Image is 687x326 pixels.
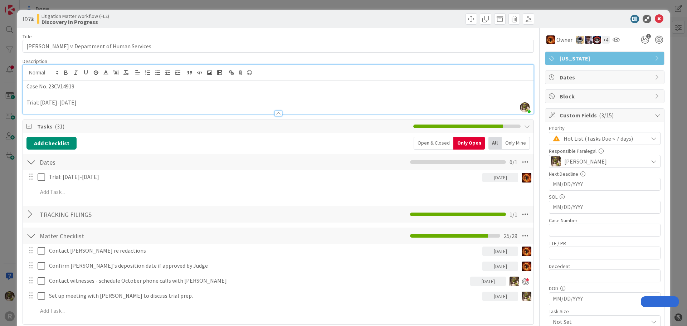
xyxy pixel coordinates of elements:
input: MM/DD/YYYY [553,293,657,305]
input: MM/DD/YYYY [553,201,657,213]
div: Responsible Paralegal [549,149,661,154]
img: ML [585,36,593,44]
img: TR [522,247,531,256]
span: 1 / 1 [510,210,517,219]
p: Set up meeting with [PERSON_NAME] to discuss trial prep. [49,292,479,300]
div: Only Open [453,137,485,150]
img: TR [522,173,531,183]
div: [DATE] [470,277,506,286]
p: Contact witnesses - schedule October phone calls with [PERSON_NAME] [49,277,467,285]
span: Litigation Matter Workflow (FL2) [42,13,109,19]
span: 0 / 1 [510,158,517,166]
b: 73 [28,15,34,23]
span: ID [23,15,34,23]
div: Next Deadline [549,171,661,176]
span: [US_STATE] [560,54,651,63]
img: TR [546,35,555,44]
span: [PERSON_NAME] [564,157,607,166]
img: DG [551,156,561,166]
label: TTE / PR [549,240,566,247]
p: Contact [PERSON_NAME] re redactions [49,247,479,255]
div: [DATE] [482,247,518,256]
input: type card name here... [23,40,534,53]
span: ( 31 ) [55,123,64,130]
div: Task Size [549,309,661,314]
div: SOL [549,194,661,199]
span: Block [560,92,651,101]
b: Discovery In Progress [42,19,109,25]
span: 1 [646,34,651,39]
span: Custom Fields [560,111,651,120]
div: [DATE] [482,292,518,301]
input: MM/DD/YYYY [553,178,657,190]
img: TM [576,36,584,44]
img: TR [522,262,531,271]
div: [DATE] [482,173,518,182]
img: yW9LRPfq2I1p6cQkqhMnMPjKb8hcA9gF.jpg [520,102,530,112]
span: ( 3/15 ) [599,112,614,119]
span: 25 / 29 [504,232,517,240]
span: Hot List (Tasks Due < 7 days) [564,133,644,143]
label: Title [23,33,32,40]
div: Open & Closed [414,137,453,150]
p: Case No. 23CV14919 [26,82,530,91]
label: Case Number [549,217,578,224]
span: Owner [556,35,572,44]
input: Add Checklist... [37,156,198,169]
label: Decedent [549,263,570,269]
span: Tasks [37,122,410,131]
div: DOD [549,286,661,291]
div: [DATE] [482,262,518,271]
img: DG [510,277,519,286]
p: Trial: [DATE]-[DATE] [26,98,530,107]
p: Confirm [PERSON_NAME]'s deposition date if approved by Judge [49,262,479,270]
span: Description [23,58,47,64]
img: DG [522,292,531,301]
input: Add Checklist... [37,208,198,221]
span: Dates [560,73,651,82]
img: JS [593,36,601,44]
div: Priority [549,126,661,131]
div: All [488,137,502,150]
div: + 4 [602,36,610,44]
p: Trial: [DATE]-[DATE] [49,173,479,181]
div: Only Mine [502,137,530,150]
button: Add Checklist [26,137,77,150]
input: Add Checklist... [37,229,198,242]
